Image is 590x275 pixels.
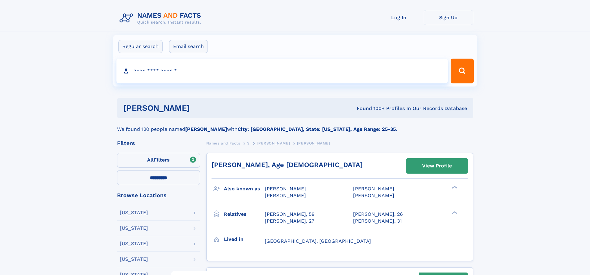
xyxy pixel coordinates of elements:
[265,218,314,224] a: [PERSON_NAME], 27
[120,241,148,246] div: [US_STATE]
[120,210,148,215] div: [US_STATE]
[265,238,371,244] span: [GEOGRAPHIC_DATA], [GEOGRAPHIC_DATA]
[116,59,448,83] input: search input
[120,257,148,262] div: [US_STATE]
[257,141,290,145] span: [PERSON_NAME]
[297,141,330,145] span: [PERSON_NAME]
[117,140,200,146] div: Filters
[117,193,200,198] div: Browse Locations
[265,193,306,198] span: [PERSON_NAME]
[265,211,315,218] a: [PERSON_NAME], 59
[224,184,265,194] h3: Also known as
[212,161,363,169] a: [PERSON_NAME], Age [DEMOGRAPHIC_DATA]
[224,209,265,220] h3: Relatives
[247,139,250,147] a: S
[450,185,458,189] div: ❯
[353,186,394,192] span: [PERSON_NAME]
[118,40,163,53] label: Regular search
[238,126,396,132] b: City: [GEOGRAPHIC_DATA], State: [US_STATE], Age Range: 25-35
[117,153,200,168] label: Filters
[247,141,250,145] span: S
[422,159,452,173] div: View Profile
[147,157,154,163] span: All
[185,126,227,132] b: [PERSON_NAME]
[224,234,265,245] h3: Lived in
[257,139,290,147] a: [PERSON_NAME]
[206,139,240,147] a: Names and Facts
[353,211,403,218] a: [PERSON_NAME], 26
[273,105,467,112] div: Found 100+ Profiles In Our Records Database
[353,193,394,198] span: [PERSON_NAME]
[265,186,306,192] span: [PERSON_NAME]
[169,40,208,53] label: Email search
[374,10,424,25] a: Log In
[123,104,273,112] h1: [PERSON_NAME]
[117,10,206,27] img: Logo Names and Facts
[117,118,473,133] div: We found 120 people named with .
[120,226,148,231] div: [US_STATE]
[406,158,468,173] a: View Profile
[424,10,473,25] a: Sign Up
[353,218,402,224] a: [PERSON_NAME], 31
[451,59,474,83] button: Search Button
[450,211,458,215] div: ❯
